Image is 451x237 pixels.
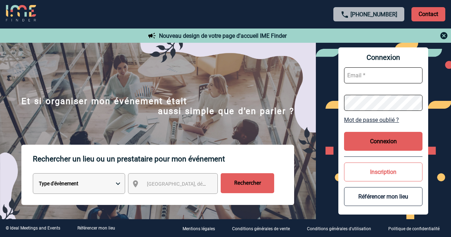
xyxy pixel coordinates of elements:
[301,225,383,232] a: Conditions générales d'utilisation
[350,11,397,18] a: [PHONE_NUMBER]
[344,67,422,83] input: Email *
[388,226,440,231] p: Politique de confidentialité
[147,181,246,187] span: [GEOGRAPHIC_DATA], département, région...
[344,132,422,151] button: Connexion
[383,225,451,232] a: Politique de confidentialité
[226,225,301,232] a: Conditions générales de vente
[344,187,422,206] button: Référencer mon lieu
[340,10,349,19] img: call-24-px.png
[344,53,422,62] span: Connexion
[411,7,445,21] p: Contact
[232,226,290,231] p: Conditions générales de vente
[344,163,422,181] button: Inscription
[33,145,294,173] p: Rechercher un lieu ou un prestataire pour mon événement
[6,226,60,231] div: © Ideal Meetings and Events
[77,226,115,231] a: Référencer mon lieu
[344,117,422,123] a: Mot de passe oublié ?
[177,225,226,232] a: Mentions légales
[221,173,274,193] input: Rechercher
[307,226,371,231] p: Conditions générales d'utilisation
[183,226,215,231] p: Mentions légales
